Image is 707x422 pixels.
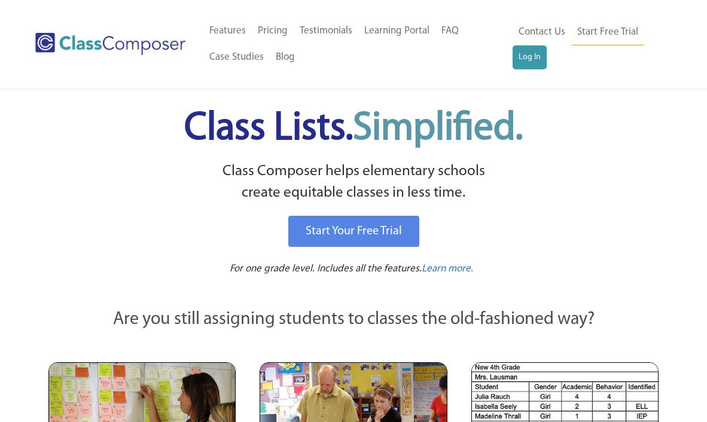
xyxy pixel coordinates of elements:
span: Start Your Free Trial [306,225,402,237]
a: Case Studies [203,44,270,71]
a: Start Your Free Trial [288,216,419,247]
span: Learn more. [422,264,473,274]
nav: Header Menu [513,19,663,69]
a: Log In [513,45,547,69]
a: Pricing [252,18,294,44]
a: Learning Portal [358,18,435,44]
span: For one grade level. Includes all the features. [230,264,422,274]
a: Features [203,18,252,44]
p: Are you still assigning students to classes the old-fashioned way? [48,307,659,333]
p: Class Composer helps elementary schools create equitable classes in less time. [47,161,660,204]
nav: Header Menu [203,18,513,71]
a: Contact Us [513,19,571,45]
span: Simplified. [353,109,523,148]
a: Blog [270,44,301,71]
a: Testimonials [294,18,358,44]
a: Start Free Trial [571,19,644,46]
span: Class Lists. [184,109,523,148]
a: Learn more. [422,262,473,277]
a: FAQ [435,18,465,44]
img: Class Composer [35,33,185,55]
